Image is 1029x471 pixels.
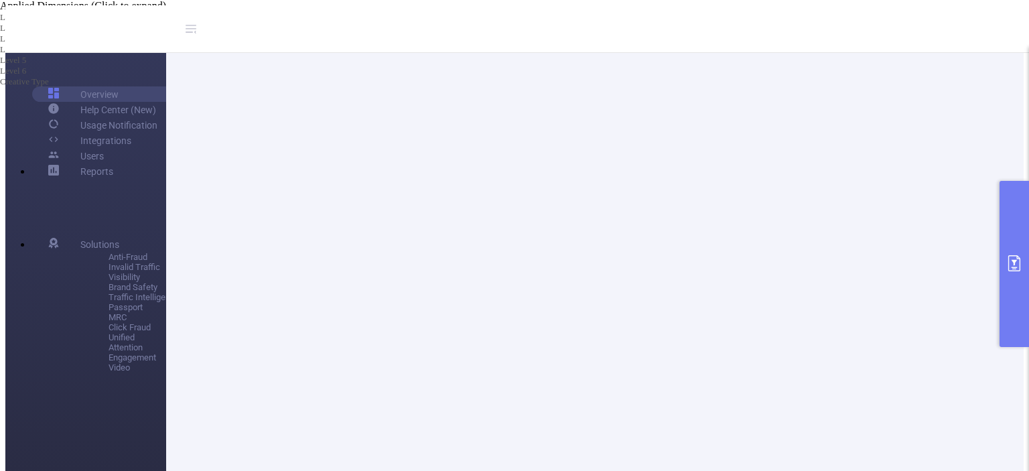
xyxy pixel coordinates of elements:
span: Invalid Traffic [109,262,216,272]
span: Click Fraud [109,322,216,332]
span: Usage Notification [80,120,157,131]
a: Users [48,148,104,163]
span: Reports [80,166,113,177]
a: Help Center (New) [48,102,156,117]
span: MRC [109,312,216,322]
span: Users [80,151,104,161]
span: Visibility [109,272,216,282]
a: Reports [80,165,113,178]
span: Traffic Intelligence [109,292,216,302]
span: Brand Safety [109,282,216,292]
span: Integrations [80,135,131,146]
a: Overview [48,86,119,102]
a: Usage Notification [48,117,157,133]
span: Engagement [109,352,216,362]
span: Passport [109,302,216,312]
span: Unified [109,332,216,342]
span: Attention [109,342,216,352]
span: Anti-Fraud [109,252,216,262]
span: Help Center (New) [80,105,156,115]
span: Overview [80,89,119,100]
span: Video [109,362,216,373]
a: Integrations [48,133,131,148]
span: Solutions [80,239,119,250]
